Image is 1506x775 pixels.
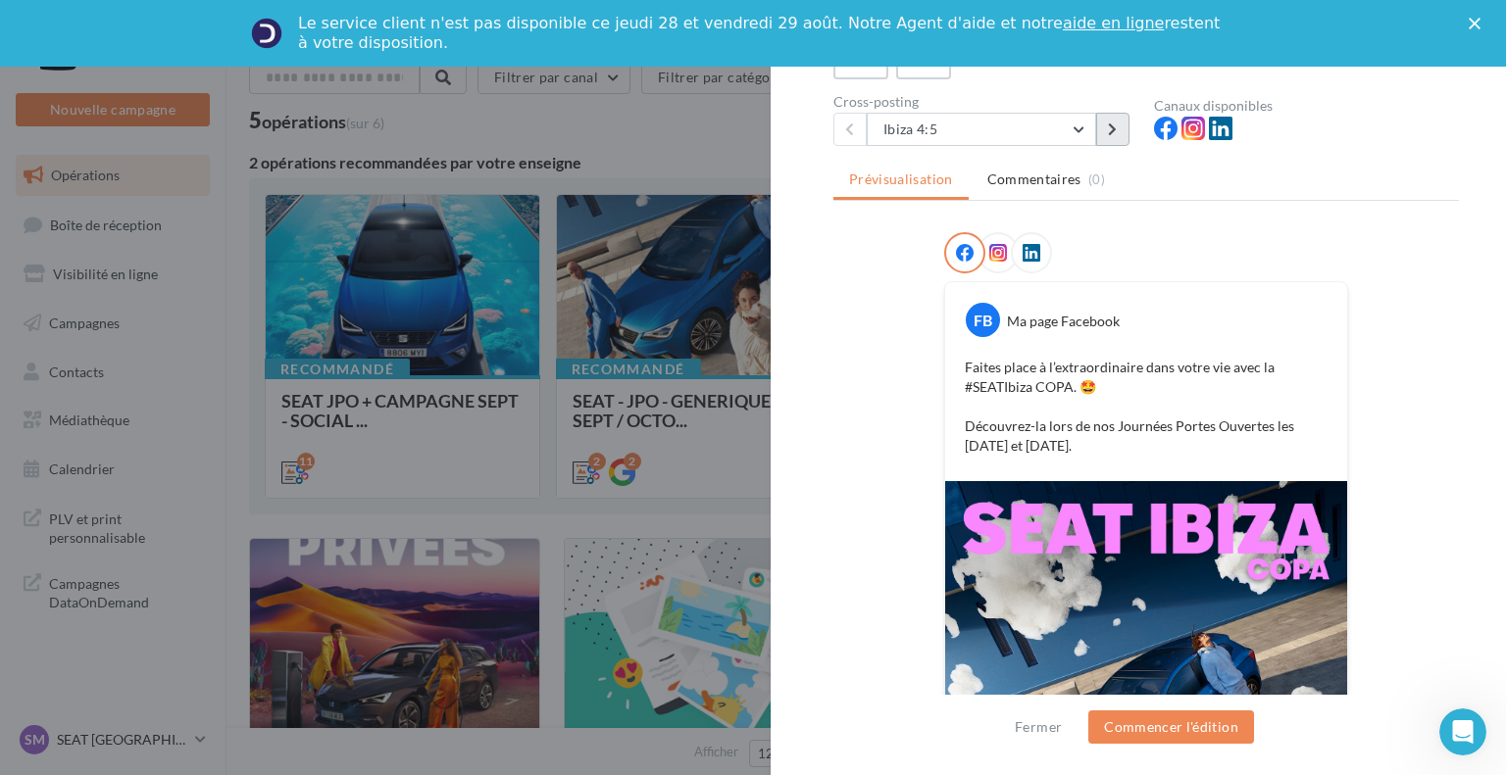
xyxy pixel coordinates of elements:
button: Ibiza 4:5 [867,113,1096,146]
button: Fermer [1007,715,1070,739]
a: aide en ligne [1063,14,1164,32]
iframe: Intercom live chat [1439,708,1486,755]
span: (0) [1088,171,1105,187]
img: Profile image for Service-Client [251,18,282,49]
button: Commencer l'édition [1088,710,1254,744]
div: Fermer [1469,18,1488,29]
p: Faites place à l’extraordinaire dans votre vie avec la #SEATIbiza COPA. 🤩 Découvrez-la lors de no... [965,358,1328,456]
div: Canaux disponibles [1154,99,1459,113]
div: Le service client n'est pas disponible ce jeudi 28 et vendredi 29 août. Notre Agent d'aide et not... [298,14,1224,53]
div: Cross-posting [833,95,1138,109]
div: FB [966,303,1000,337]
span: Commentaires [987,170,1081,189]
div: Ma page Facebook [1007,312,1120,331]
